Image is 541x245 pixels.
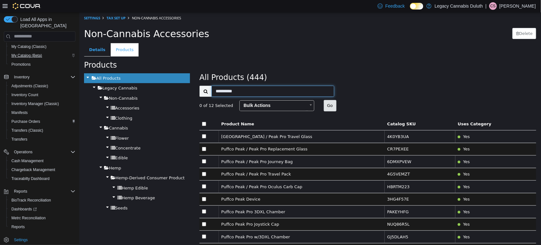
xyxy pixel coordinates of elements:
a: Manifests [9,109,30,116]
span: Hemp-Derived Consumer Product [36,163,105,168]
span: Traceabilty Dashboard [11,176,49,181]
span: Inventory Manager (Classic) [9,100,75,108]
span: Inventory Manager (Classic) [11,101,59,106]
td: Yes [376,130,457,143]
input: Dark Mode [410,3,423,10]
span: Flower [36,123,49,128]
p: [PERSON_NAME] [499,2,536,10]
span: Transfers [9,136,75,143]
p: | [486,2,487,10]
button: Reports [6,222,78,231]
button: Operations [1,148,78,156]
a: Products [31,31,59,44]
span: Reports [11,188,75,195]
a: Inventory Manager (Classic) [9,100,62,108]
td: Yes [376,181,457,193]
button: Delete [433,16,457,27]
span: Hemp Beverage [42,183,76,188]
span: Chargeback Management [11,167,55,172]
button: Cash Management [6,156,78,165]
span: Settings [11,236,75,244]
td: M7MNEYBH [305,231,376,243]
span: Cannabis [29,113,49,118]
a: Settings [11,236,30,244]
td: Yes [376,168,457,181]
button: My Catalog (Beta) [6,51,78,60]
td: 4G5VEMZT [305,156,376,168]
td: Puffco Peak Device [140,181,306,193]
span: Load All Apps in [GEOGRAPHIC_DATA] [18,16,75,29]
span: Manifests [11,110,28,115]
button: BioTrack Reconciliation [6,196,78,205]
span: Clothing [36,103,53,108]
span: Reports [14,189,27,194]
td: 3HG4F57E [305,181,376,193]
span: Cash Management [9,157,75,165]
span: Inventory Count [11,92,38,97]
span: Manifests [9,109,75,116]
td: Yes [376,193,457,206]
span: Hemp Edible [42,173,69,178]
span: Bulk Actions [160,88,226,98]
td: GJ5DLAH5 [305,218,376,231]
td: Puffco Peak Pro w/3DXL Chamber [140,218,306,231]
a: BioTrack Reconciliation [9,196,54,204]
a: Bulk Actions [160,88,235,99]
td: Puffco Peak Pro 3DXL Chamber [140,193,306,206]
th: Product Name [140,106,306,118]
span: Chargeback Management [9,166,75,174]
span: Adjustments (Classic) [9,82,75,90]
a: Tax Set Up [27,3,46,8]
td: HBRTM223 [305,168,376,181]
td: No [376,231,457,243]
a: Reports [9,223,27,231]
button: Adjustments (Classic) [6,82,78,90]
td: [GEOGRAPHIC_DATA] / Peak Pro Travel Glass [140,118,306,131]
td: 6DMXPVEW [305,143,376,156]
button: Reports [1,187,78,196]
td: Puffco Peak Pro Joystick Cap [140,206,306,218]
span: My Catalog (Beta) [9,52,75,59]
a: Inventory Count [9,91,41,99]
span: Metrc Reconciliation [11,215,46,221]
td: PAKEYHFG [305,193,376,206]
span: Edible [36,143,49,148]
td: Yes [376,118,457,131]
td: Legacy Cannabis - Rosin Infused Gummies - 50mg THC - Pomegranate Peak [140,231,306,243]
span: Inventory [14,75,29,80]
p: Legacy Cannabis Duluth [435,2,483,10]
button: Manifests [6,108,78,117]
td: Puffco Peak / Peak Pro Journey Bag [140,143,306,156]
span: Promotions [9,61,75,68]
button: Inventory [11,73,32,81]
span: CS [491,2,496,10]
span: Promotions [11,62,31,67]
span: Non-Cannabis Accessories [5,16,130,27]
a: Details [5,31,31,44]
a: Transfers (Classic) [9,127,46,134]
span: BioTrack Reconciliation [9,196,75,204]
span: Adjustments (Classic) [11,83,48,89]
td: Yes [376,156,457,168]
span: Feedback [385,3,405,9]
img: Cova [13,3,41,9]
span: Operations [14,149,33,155]
span: Traceabilty Dashboard [9,175,75,182]
span: My Catalog (Beta) [11,53,42,58]
span: All Products (444) [120,61,188,70]
span: Transfers (Classic) [9,127,75,134]
button: Inventory [1,73,78,82]
a: My Catalog (Beta) [9,52,45,59]
span: Non-Cannabis [29,83,58,88]
a: Adjustments (Classic) [9,82,51,90]
a: Cash Management [9,157,46,165]
span: Operations [11,148,75,156]
a: Settings [5,3,21,8]
button: Inventory Manager (Classic) [6,99,78,108]
span: Non-Cannabis Accessories [53,3,102,8]
button: Metrc Reconciliation [6,214,78,222]
div: Calvin Stuart [489,2,497,10]
a: Transfers [9,136,30,143]
button: Promotions [6,60,78,69]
